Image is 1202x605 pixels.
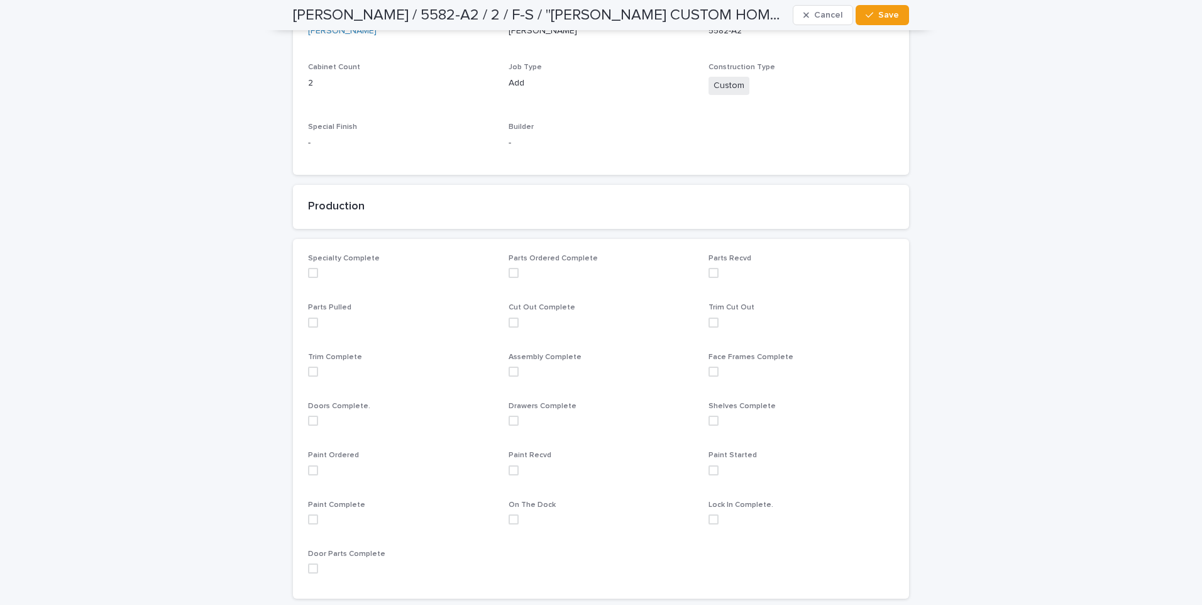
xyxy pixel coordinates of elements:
span: Cut Out Complete [509,304,575,311]
span: Paint Complete [308,501,365,509]
span: Parts Ordered Complete [509,255,598,262]
button: Cancel [793,5,853,25]
p: 2 [308,77,493,90]
span: Custom [709,77,749,95]
span: Cancel [814,11,842,19]
a: [PERSON_NAME] [308,25,377,38]
span: Paint Recvd [509,452,551,459]
span: Assembly Complete [509,353,582,361]
span: Construction Type [709,64,775,71]
span: Specialty Complete [308,255,380,262]
p: - [509,136,694,150]
span: Shelves Complete [709,402,776,410]
h2: Production [308,200,894,214]
h2: THAYER-LOVETT / 5582-A2 / 2 / F-S / "PARKER CUSTOM HOMES, L.L.C." / Louis Rincon [293,6,788,25]
span: Paint Ordered [308,452,359,459]
span: Parts Pulled [308,304,351,311]
p: Add [509,77,694,90]
span: Cabinet Count [308,64,360,71]
span: Special Finish [308,123,357,131]
span: Trim Cut Out [709,304,754,311]
span: Builder [509,123,534,131]
span: Parts Recvd [709,255,751,262]
span: Doors Complete. [308,402,370,410]
span: Door Parts Complete [308,550,385,558]
p: 5582-A2 [709,25,894,38]
span: Lock In Complete. [709,501,773,509]
span: Save [878,11,899,19]
span: Paint Started [709,452,757,459]
span: Job Type [509,64,542,71]
span: Face Frames Complete [709,353,793,361]
span: On The Dock [509,501,556,509]
p: - [308,136,493,150]
span: Trim Complete [308,353,362,361]
button: Save [856,5,909,25]
p: [PERSON_NAME] [509,25,694,38]
span: Drawers Complete [509,402,576,410]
